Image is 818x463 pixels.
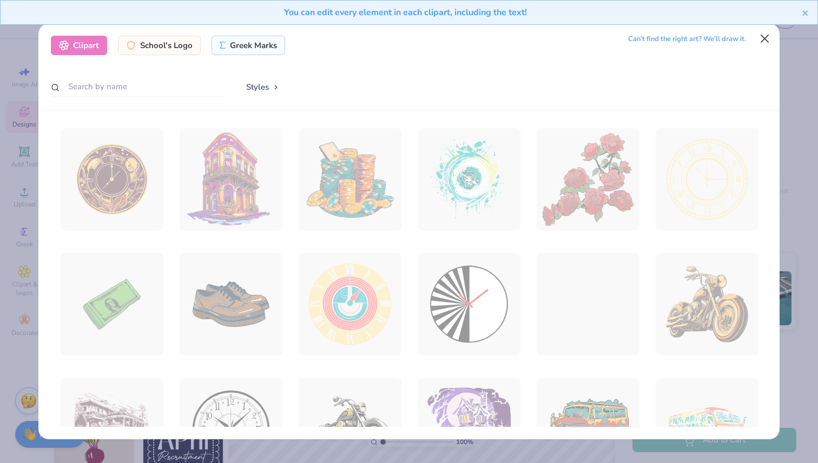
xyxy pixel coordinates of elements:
[118,36,201,55] div: School's Logo
[755,29,775,49] button: Close
[51,36,107,55] div: Clipart
[212,36,286,55] div: Greek Marks
[628,30,746,49] div: Can’t find the right art? We’ll draw it.
[9,6,802,19] div: You can edit every element in each clipart, including the text!
[51,77,224,97] input: Search by name
[802,6,809,19] button: close
[235,77,291,97] button: Styles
